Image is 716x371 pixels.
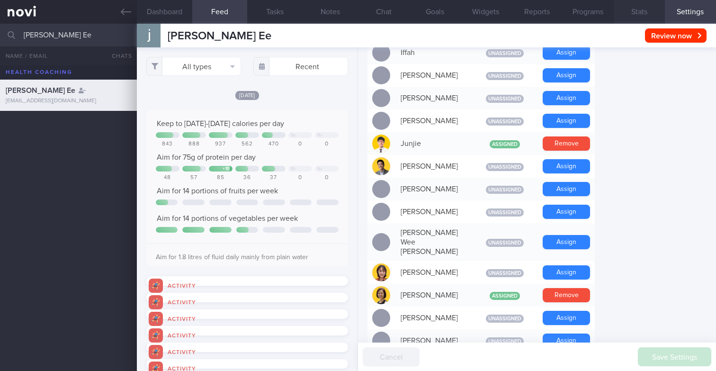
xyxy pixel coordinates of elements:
[291,166,296,172] div: Sa
[317,166,322,172] div: Su
[486,239,524,247] span: Unassigned
[543,265,590,280] button: Assign
[223,166,230,172] div: + 10
[543,182,590,196] button: Assign
[396,286,472,305] div: [PERSON_NAME]
[157,154,256,161] span: Aim for 75g of protein per day
[291,133,296,138] div: Sa
[146,57,241,76] button: All types
[396,223,472,261] div: [PERSON_NAME] Wee [PERSON_NAME]
[163,298,201,306] div: Activity
[163,347,201,355] div: Activity
[6,98,131,105] div: [EMAIL_ADDRESS][DOMAIN_NAME]
[396,308,472,327] div: [PERSON_NAME]
[490,292,520,300] span: Assigned
[486,186,524,194] span: Unassigned
[99,46,137,65] button: Chats
[396,66,472,85] div: [PERSON_NAME]
[486,269,524,277] span: Unassigned
[317,133,322,138] div: Su
[543,136,590,151] button: Remove
[235,91,259,100] span: [DATE]
[315,174,339,181] div: 0
[262,174,286,181] div: 37
[486,118,524,126] span: Unassigned
[209,174,233,181] div: 85
[396,180,472,199] div: [PERSON_NAME]
[486,95,524,103] span: Unassigned
[543,205,590,219] button: Assign
[486,72,524,80] span: Unassigned
[157,120,284,127] span: Keep to [DATE]-[DATE] calories per day
[490,140,520,148] span: Assigned
[163,314,201,322] div: Activity
[182,174,206,181] div: 57
[543,288,590,302] button: Remove
[396,202,472,221] div: [PERSON_NAME]
[209,141,233,148] div: 937
[156,141,179,148] div: 843
[396,331,472,350] div: [PERSON_NAME]
[486,49,524,57] span: Unassigned
[486,315,524,323] span: Unassigned
[486,208,524,217] span: Unassigned
[157,187,278,195] span: Aim for 14 portions of fruits per week
[288,174,312,181] div: 0
[262,141,286,148] div: 470
[396,263,472,282] div: [PERSON_NAME]
[288,141,312,148] div: 0
[543,311,590,325] button: Assign
[543,235,590,249] button: Assign
[235,174,259,181] div: 36
[315,141,339,148] div: 0
[543,68,590,82] button: Assign
[156,174,179,181] div: 48
[543,159,590,173] button: Assign
[168,30,271,42] span: [PERSON_NAME] Ee
[543,45,590,60] button: Assign
[235,141,259,148] div: 562
[396,43,472,62] div: Iffah
[6,87,75,94] span: [PERSON_NAME] Ee
[182,141,206,148] div: 888
[396,134,472,153] div: Junjie
[157,215,298,222] span: Aim for 14 portions of vegetables per week
[486,163,524,171] span: Unassigned
[486,337,524,345] span: Unassigned
[156,254,308,261] span: Aim for 1.8 litres of fluid daily mainly from plain water
[645,28,707,43] button: Review now
[543,334,590,348] button: Assign
[396,111,472,130] div: [PERSON_NAME]
[396,89,472,108] div: [PERSON_NAME]
[163,281,201,289] div: Activity
[543,91,590,105] button: Assign
[163,331,201,339] div: Activity
[396,157,472,176] div: [PERSON_NAME]
[543,114,590,128] button: Assign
